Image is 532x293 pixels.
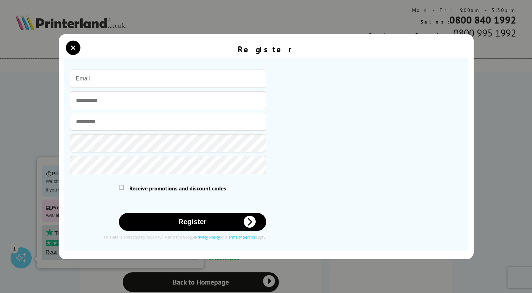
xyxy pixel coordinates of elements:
[70,234,266,240] div: This site is protected by reCAPTCHA and the Google and apply.
[195,234,220,240] a: Privacy Policy
[238,44,294,55] div: Register
[119,213,266,231] button: Register
[68,43,78,53] button: close modal
[129,185,226,192] span: Receive promotions and discount codes
[227,234,256,240] a: Terms of Service
[70,70,266,88] input: Email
